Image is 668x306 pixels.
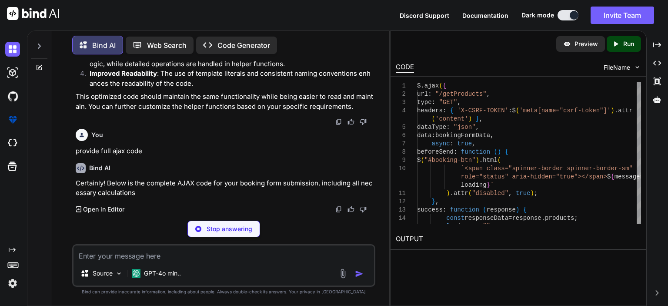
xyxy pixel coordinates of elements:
h2: OUTPUT [391,229,646,249]
span: , [487,91,490,98]
span: FileName [604,63,630,72]
div: CODE [396,62,414,73]
div: 9 [396,156,406,165]
span: async [432,140,450,147]
button: Documentation [462,11,508,20]
span: data [417,132,432,139]
span: Discord Support [400,12,449,19]
span: = [476,223,479,230]
span: $ [607,173,611,180]
span: ) [468,115,472,122]
span: headers [417,107,443,114]
div: 11 [396,189,406,198]
span: messages [615,173,644,180]
span: . [479,157,483,164]
span: function [461,148,490,155]
img: icon [355,269,364,278]
span: const [446,215,464,222]
h6: Bind AI [89,164,110,172]
span: : [454,148,457,155]
li: : The use of template literals and consistent naming conventions enhances the readability of the ... [83,69,374,88]
div: 7 [396,140,406,148]
span: : [443,206,446,213]
span: ) [498,148,501,155]
p: Certainly! Below is the complete AJAX code for your booking form submission, including all necess... [76,178,374,198]
span: . [615,107,618,114]
img: attachment [338,269,348,279]
span: { [450,107,454,114]
span: function [450,206,479,213]
button: Discord Support [400,11,449,20]
span: ( [421,157,424,164]
span: "disabled" [472,190,508,197]
p: Open in Editor [83,205,124,214]
span: ) [476,157,479,164]
p: Preview [574,40,598,48]
span: ; [534,190,538,197]
span: ) [446,190,450,197]
img: GPT-4o mini [132,269,140,278]
span: ) [531,190,534,197]
div: 5 [396,123,406,131]
span: : [432,132,435,139]
span: } [476,115,479,122]
p: GPT-4o min.. [144,269,181,278]
div: 13 [396,206,406,214]
span: : [432,99,435,106]
img: chevron down [634,64,641,71]
span: "/getProducts" [435,91,487,98]
span: , [476,124,479,131]
span: ( [516,107,519,114]
p: Web Search [147,40,187,50]
span: success [417,206,443,213]
span: items [458,223,476,230]
span: 'meta[name="csrf-token"]' [519,107,611,114]
span: . [421,82,424,89]
span: loading [461,182,487,188]
span: } [487,182,490,188]
span: $ [512,107,516,114]
span: "GET" [439,99,458,106]
div: 4 [396,107,406,115]
span: bookingFormData [435,132,490,139]
span: , [472,140,475,147]
div: 1 [396,82,406,90]
span: : [446,124,450,131]
div: 2 [396,90,406,98]
span: { [443,82,446,89]
p: Stop answering [207,225,252,233]
span: `<span class="spinner-border spinner-border-sm" [461,165,633,172]
span: { [505,148,508,155]
span: , [508,190,512,197]
span: "" [483,223,490,230]
span: ) [516,206,519,213]
span: html [483,157,498,164]
span: dataType [417,124,446,131]
span: 'content' [435,115,468,122]
div: 12 [396,198,406,206]
p: Bind can provide inaccurate information, including about people. Always double-check its answers.... [72,289,375,295]
p: Bind AI [92,40,116,50]
span: Documentation [462,12,508,19]
span: beforeSend [417,148,454,155]
img: like [347,118,354,125]
span: , [435,198,439,205]
span: $ [417,82,421,89]
span: ( [439,82,443,89]
div: 8 [396,148,406,156]
span: } [432,198,435,205]
span: { [523,206,527,213]
span: response [512,215,541,222]
span: . [450,190,454,197]
span: { [611,173,614,180]
img: Pick Models [115,270,123,277]
img: darkAi-studio [5,65,20,80]
span: , [458,99,461,106]
button: Invite Team [591,7,654,24]
img: dislike [360,206,367,213]
p: provide full ajax code [76,146,374,156]
span: , [479,115,483,122]
span: , [490,132,494,139]
p: Code Generator [217,40,270,50]
img: copy [335,118,342,125]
